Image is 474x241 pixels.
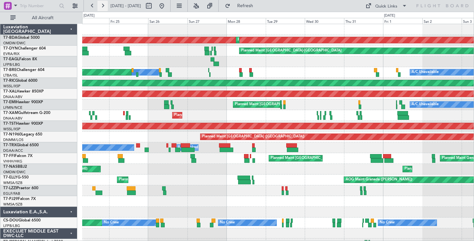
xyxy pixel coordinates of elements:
a: T7-LZZIPraetor 600 [3,186,38,190]
span: [DATE] - [DATE] [110,3,141,9]
div: [DATE] [384,13,395,19]
a: T7-BDAGlobal 5000 [3,36,40,40]
button: All Aircraft [7,13,70,23]
div: No Crew [104,218,119,228]
a: DNAA/ABV [3,94,22,99]
button: Refresh [222,1,261,11]
a: DGAA/ACC [3,148,23,153]
span: T7-LZZI [3,186,17,190]
div: Planned Maint [GEOGRAPHIC_DATA] [235,100,297,109]
a: WMSA/SZB [3,202,22,207]
span: T7-TST [3,122,16,126]
a: T7-FFIFalcon 7X [3,154,32,158]
div: Mon 28 [226,18,266,24]
span: Refresh [232,4,259,8]
div: Fri 25 [109,18,148,24]
a: EGLF/FAB [3,191,20,196]
a: T7-EAGLFalcon 8X [3,57,37,61]
a: T7-XALHawker 850XP [3,90,44,93]
div: Thu 24 [70,18,109,24]
span: CS-DOU [3,219,19,222]
div: Planned Maint [GEOGRAPHIC_DATA] ([GEOGRAPHIC_DATA] Intl) [271,153,379,163]
button: Quick Links [362,1,410,11]
div: Sat 2 [422,18,462,24]
div: Planned Maint [GEOGRAPHIC_DATA]-[GEOGRAPHIC_DATA] [241,46,341,56]
a: T7-PJ29Falcon 7X [3,197,36,201]
span: T7-XAL [3,90,17,93]
a: OMDW/DWC [3,170,26,175]
a: EVRA/RIX [3,51,19,56]
span: T7-EAGL [3,57,19,61]
div: A/C Unavailable [412,67,439,77]
div: No Crew [220,218,235,228]
div: No Crew [380,218,395,228]
div: Planned Maint [GEOGRAPHIC_DATA] ([GEOGRAPHIC_DATA]) [202,132,304,142]
div: [DATE] [83,13,95,19]
a: T7-ELLYG-550 [3,176,29,179]
div: Sun 27 [187,18,227,24]
a: VHHH/HKG [3,159,22,164]
span: T7-TRX [3,143,17,147]
span: T7-PJ29 [3,197,18,201]
input: Trip Number [20,1,57,11]
a: WMSA/SZB [3,180,22,185]
a: DNMM/LOS [3,137,23,142]
a: LFMN/NCE [3,105,22,110]
span: T7-XAM [3,111,18,115]
a: OMDW/DWC [3,41,26,46]
div: Sat 26 [148,18,187,24]
span: T7-FFI [3,154,15,158]
span: T7-NAS [3,165,18,169]
a: LTBA/ISL [3,73,18,78]
a: T7-NASBBJ2 [3,165,27,169]
a: DNAA/ABV [3,116,22,121]
span: T7-DYN [3,47,18,50]
span: All Aircraft [17,16,69,20]
a: WSSL/XSP [3,84,20,89]
a: T7-XAMGulfstream G-200 [3,111,50,115]
div: A/C Unavailable [412,100,439,109]
div: Quick Links [375,3,397,10]
span: T7-BRE [3,68,17,72]
a: T7-DYNChallenger 604 [3,47,46,50]
a: T7-BREChallenger 604 [3,68,45,72]
div: Planned Maint Dubai (Al Maktoum Intl) [238,35,302,45]
a: LFPB/LBG [3,62,20,67]
div: Planned Maint Abuja ([PERSON_NAME] Intl) [174,110,247,120]
div: Thu 31 [344,18,383,24]
a: T7-TSTHawker 900XP [3,122,43,126]
a: T7-N1960Legacy 650 [3,133,42,136]
span: T7-ELLY [3,176,18,179]
span: T7-N1960 [3,133,21,136]
span: T7-BDA [3,36,18,40]
a: LFPB/LBG [3,223,20,228]
div: Planned Maint Sharjah (Sharjah Intl) [119,175,177,185]
div: AOG Maint Granada ([PERSON_NAME]) [346,175,412,185]
a: T7-TRXGlobal 6500 [3,143,39,147]
a: T7-RICGlobal 6000 [3,79,37,83]
span: T7-RIC [3,79,15,83]
a: CS-DOUGlobal 6500 [3,219,41,222]
div: Wed 30 [305,18,344,24]
a: T7-EMIHawker 900XP [3,100,43,104]
a: WSSL/XSP [3,127,20,132]
div: Fri 1 [383,18,422,24]
div: Tue 29 [266,18,305,24]
span: T7-EMI [3,100,16,104]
